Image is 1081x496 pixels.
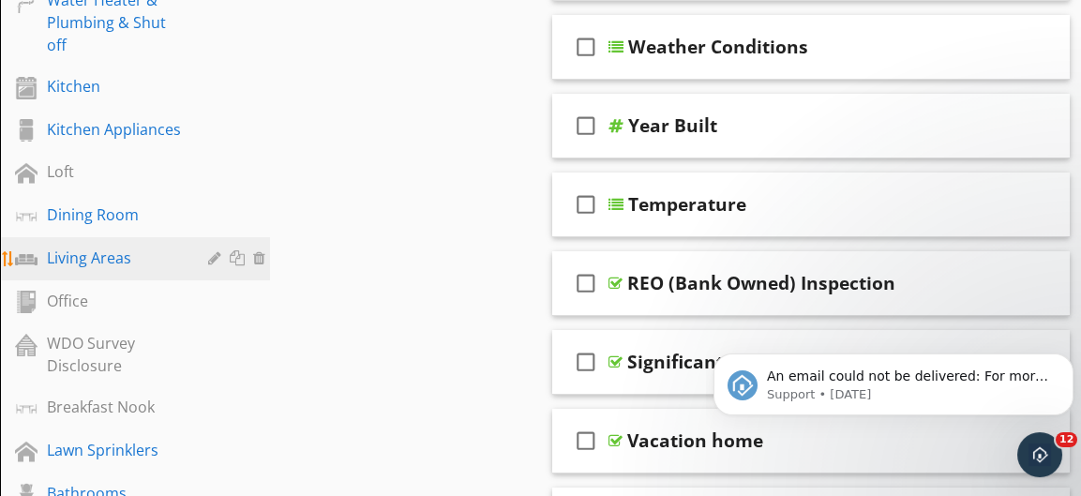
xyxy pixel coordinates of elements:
[571,182,601,227] i: check_box_outline_blank
[628,193,746,216] div: Temperature
[628,114,717,137] div: Year Built
[1017,432,1062,477] iframe: Intercom live chat
[1056,432,1077,447] span: 12
[627,351,870,373] div: Significant Repairs Needed
[47,247,181,269] div: Living Areas
[571,261,601,306] i: check_box_outline_blank
[627,272,895,294] div: REO (Bank Owned) Inspection
[571,339,601,384] i: check_box_outline_blank
[628,36,808,58] div: Weather Conditions
[47,290,181,312] div: Office
[571,418,601,463] i: check_box_outline_blank
[47,396,181,418] div: Breakfast Nook
[571,24,601,69] i: check_box_outline_blank
[47,203,181,226] div: Dining Room
[627,429,763,452] div: Vacation home
[47,160,181,183] div: Loft
[47,75,181,98] div: Kitchen
[47,332,181,377] div: WDO Survey Disclosure
[47,439,181,461] div: Lawn Sprinklers
[571,103,601,148] i: check_box_outline_blank
[47,118,181,141] div: Kitchen Appliances
[706,314,1081,445] iframe: Intercom notifications message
